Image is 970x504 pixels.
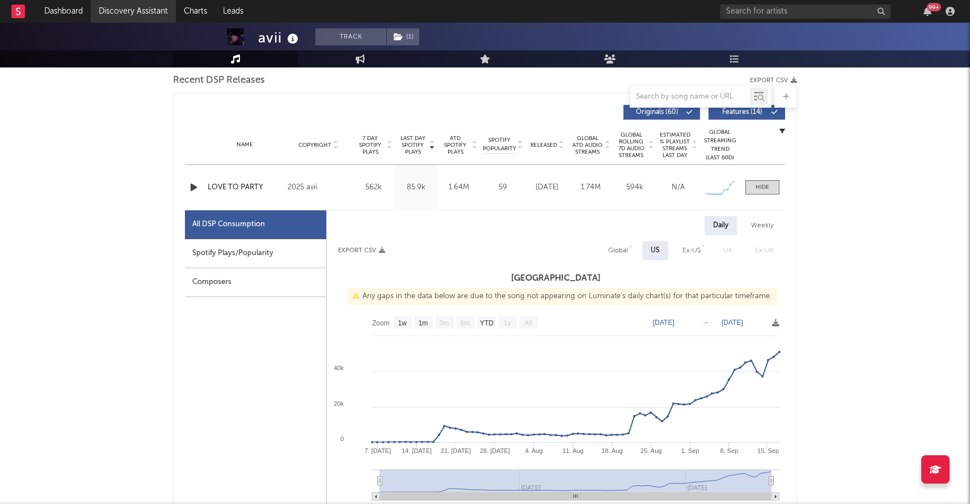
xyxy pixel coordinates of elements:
div: 1.74M [572,182,610,193]
div: Name [208,141,282,149]
span: 7 Day Spotify Plays [355,135,385,155]
text: 1m [419,319,428,327]
div: 59 [483,182,522,193]
text: 1y [504,319,511,327]
div: Spotify Plays/Popularity [185,239,326,268]
text: 40k [334,365,344,371]
span: Spotify Popularity [483,136,516,153]
text: 20k [334,400,344,407]
button: (1) [387,28,419,45]
text: 25. Aug [640,447,661,454]
div: N/A [659,182,697,193]
div: Weekly [743,216,782,235]
text: 4. Aug [525,447,543,454]
text: 6m [461,319,470,327]
input: Search for artists [720,5,891,19]
div: avii [258,28,301,47]
text: 11. Aug [562,447,583,454]
button: Track [315,28,386,45]
span: Features ( 14 ) [716,109,768,116]
span: Copyright [298,142,331,149]
span: Released [530,142,557,149]
text: [DATE] [653,319,674,327]
h3: [GEOGRAPHIC_DATA] [327,272,785,285]
button: Originals(60) [623,105,700,120]
text: [DATE] [722,319,743,327]
span: Global Rolling 7D Audio Streams [615,132,647,159]
span: Recent DSP Releases [173,74,265,87]
text: All [524,319,532,327]
div: Ex-US [682,244,701,257]
text: 18. Aug [601,447,622,454]
div: All DSP Consumption [185,210,326,239]
button: 99+ [923,7,931,16]
div: Composers [185,268,326,297]
text: 0 [340,435,344,442]
text: 21. [DATE] [441,447,471,454]
span: Last Day Spotify Plays [398,135,428,155]
div: Global [608,244,628,257]
text: 14. [DATE] [402,447,432,454]
span: ATD Spotify Plays [440,135,470,155]
span: Estimated % Playlist Streams Last Day [659,132,690,159]
div: Daily [705,216,737,235]
text: 3m [440,319,449,327]
div: Global Streaming Trend (Last 60D) [703,128,737,162]
a: LOVE TO PARTY [208,182,282,193]
span: Global ATD Audio Streams [572,135,603,155]
text: 7. [DATE] [364,447,391,454]
text: 1w [398,319,407,327]
div: All DSP Consumption [192,218,265,231]
div: 562k [355,182,392,193]
div: Any gaps in the data below are due to the song not appearing on Luminate's daily chart(s) for tha... [347,288,777,305]
div: [DATE] [528,182,566,193]
div: 594k [615,182,653,193]
button: Features(14) [708,105,785,120]
button: Export CSV [338,247,385,254]
div: US [651,244,660,257]
button: Export CSV [750,77,797,84]
text: → [702,319,709,327]
div: 99 + [927,3,941,11]
input: Search by song name or URL [630,92,750,101]
text: 28. [DATE] [480,447,510,454]
span: Originals ( 60 ) [631,109,683,116]
div: 1.64M [440,182,477,193]
div: 2025 avii [288,181,349,194]
text: YTD [480,319,494,327]
text: 8. Sep [720,447,739,454]
div: 85.9k [398,182,435,193]
text: Zoom [372,319,390,327]
span: ( 1 ) [386,28,420,45]
text: 1. Sep [681,447,699,454]
text: 15. Sep [757,447,779,454]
